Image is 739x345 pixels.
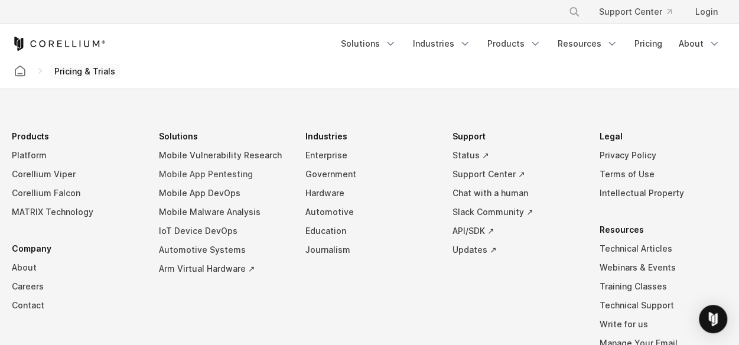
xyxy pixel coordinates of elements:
a: MATRIX Technology [12,203,140,222]
a: Intellectual Property [599,184,727,203]
a: Products [480,33,548,54]
a: Write for us [599,315,727,334]
a: Pricing [627,33,669,54]
a: Updates ↗ [452,240,581,259]
a: Careers [12,277,140,296]
a: Mobile Vulnerability Research [159,146,287,165]
a: Mobile Malware Analysis [159,203,287,222]
a: API/SDK ↗ [452,222,581,240]
a: Mobile App Pentesting [159,165,287,184]
a: Login [686,1,727,22]
a: Technical Support [599,296,727,315]
span: Pricing & Trials [50,63,120,80]
a: Support Center ↗ [452,165,581,184]
a: Training Classes [599,277,727,296]
a: Resources [551,33,625,54]
a: Corellium Viper [12,165,140,184]
a: Terms of Use [599,165,727,184]
a: Enterprise [305,146,434,165]
a: Technical Articles [599,239,727,258]
a: Automotive [305,203,434,222]
a: Industries [406,33,478,54]
a: Hardware [305,184,434,203]
a: Platform [12,146,140,165]
a: Automotive Systems [159,240,287,259]
a: Contact [12,296,140,315]
a: Corellium Falcon [12,184,140,203]
a: About [672,33,727,54]
a: Slack Community ↗ [452,203,581,222]
a: Corellium Home [12,37,106,51]
a: About [12,258,140,277]
a: Corellium home [9,63,31,79]
a: Government [305,165,434,184]
div: Navigation Menu [554,1,727,22]
a: Solutions [334,33,403,54]
a: Webinars & Events [599,258,727,277]
button: Search [564,1,585,22]
a: Privacy Policy [599,146,727,165]
a: IoT Device DevOps [159,222,287,240]
a: Education [305,222,434,240]
a: Arm Virtual Hardware ↗ [159,259,287,278]
div: Open Intercom Messenger [699,305,727,333]
a: Chat with a human [452,184,581,203]
a: Support Center [590,1,681,22]
a: Status ↗ [452,146,581,165]
div: Navigation Menu [334,33,727,54]
a: Mobile App DevOps [159,184,287,203]
a: Journalism [305,240,434,259]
